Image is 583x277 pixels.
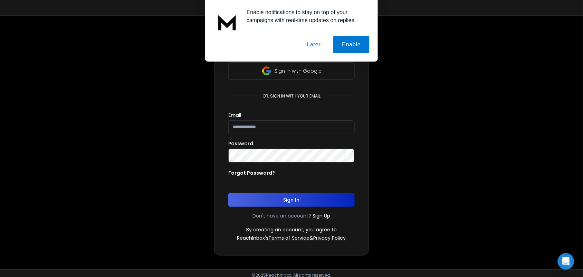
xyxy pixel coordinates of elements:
button: Sign in with Google [228,62,355,80]
button: Sign In [228,193,355,207]
p: or, sign in with your email [260,93,323,99]
a: Sign Up [313,212,331,219]
button: Enable [333,36,370,53]
p: Don't have an account? [253,212,312,219]
label: Email [228,113,241,118]
p: By creating an account, you agree to [246,226,337,233]
a: Terms of Service [269,234,310,241]
div: Open Intercom Messenger [558,253,574,270]
div: Enable notifications to stay on top of your campaigns with real-time updates on replies. [241,8,370,24]
label: Password [228,141,253,146]
p: Sign in with Google [275,67,322,74]
img: notification icon [213,8,241,36]
button: Later [298,36,329,53]
p: ReachInbox's & [237,234,346,241]
p: Forgot Password? [228,169,275,176]
a: Privacy Policy [314,234,346,241]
